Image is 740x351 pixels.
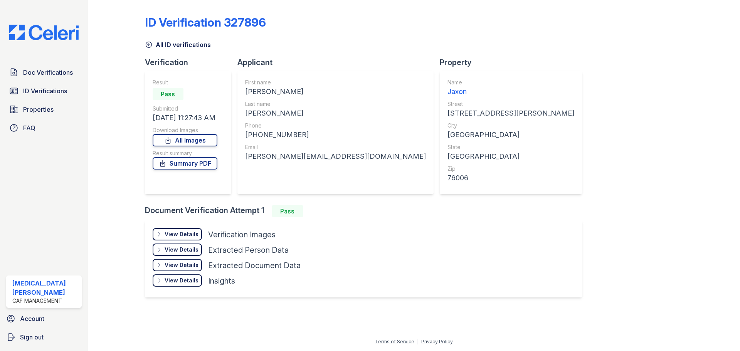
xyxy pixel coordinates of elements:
span: Account [20,314,44,323]
a: ID Verifications [6,83,82,99]
a: Properties [6,102,82,117]
div: [DATE] 11:27:43 AM [153,113,217,123]
div: | [417,339,419,344]
div: Result [153,79,217,86]
div: Pass [272,205,303,217]
div: Jaxon [447,86,574,97]
div: Document Verification Attempt 1 [145,205,588,217]
div: [MEDICAL_DATA][PERSON_NAME] [12,279,79,297]
div: View Details [165,261,198,269]
div: Extracted Document Data [208,260,301,271]
div: First name [245,79,426,86]
div: Phone [245,122,426,129]
a: Account [3,311,85,326]
span: ID Verifications [23,86,67,96]
div: Last name [245,100,426,108]
div: Name [447,79,574,86]
a: Privacy Policy [421,339,453,344]
div: CAF Management [12,297,79,305]
div: Insights [208,275,235,286]
div: [PERSON_NAME][EMAIL_ADDRESS][DOMAIN_NAME] [245,151,426,162]
div: City [447,122,574,129]
div: [PHONE_NUMBER] [245,129,426,140]
div: Zip [447,165,574,173]
a: Doc Verifications [6,65,82,80]
div: Pass [153,88,183,100]
div: View Details [165,246,198,254]
div: Result summary [153,149,217,157]
div: Download Images [153,126,217,134]
a: All ID verifications [145,40,211,49]
a: Name Jaxon [447,79,574,97]
div: Email [245,143,426,151]
div: Verification Images [208,229,276,240]
span: Doc Verifications [23,68,73,77]
div: Submitted [153,105,217,113]
div: Property [440,57,588,68]
img: CE_Logo_Blue-a8612792a0a2168367f1c8372b55b34899dd931a85d93a1a3d3e32e68fde9ad4.png [3,25,85,40]
span: Properties [23,105,54,114]
div: Applicant [237,57,440,68]
div: View Details [165,230,198,238]
div: Extracted Person Data [208,245,289,255]
a: FAQ [6,120,82,136]
div: Verification [145,57,237,68]
a: All Images [153,134,217,146]
iframe: chat widget [708,320,732,343]
div: State [447,143,574,151]
span: Sign out [20,333,44,342]
span: FAQ [23,123,35,133]
div: ID Verification 327896 [145,15,266,29]
div: [PERSON_NAME] [245,108,426,119]
a: Sign out [3,329,85,345]
div: [PERSON_NAME] [245,86,426,97]
div: [GEOGRAPHIC_DATA] [447,151,574,162]
div: [STREET_ADDRESS][PERSON_NAME] [447,108,574,119]
div: [GEOGRAPHIC_DATA] [447,129,574,140]
div: Street [447,100,574,108]
div: View Details [165,277,198,284]
div: 76006 [447,173,574,183]
a: Summary PDF [153,157,217,170]
a: Terms of Service [375,339,414,344]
